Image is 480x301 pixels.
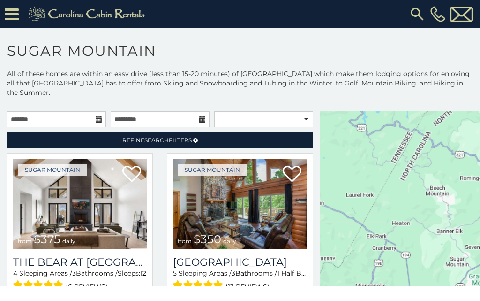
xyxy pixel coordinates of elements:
a: RefineSearchFilters [7,132,313,148]
h3: The Bear At Sugar Mountain [13,256,147,269]
span: 1 Half Baths / [277,269,320,278]
a: [GEOGRAPHIC_DATA] [173,256,307,269]
a: Sugar Mountain [18,164,87,176]
a: Sugar Mountain [178,164,247,176]
a: Add to favorites [283,165,301,185]
a: The Bear At [GEOGRAPHIC_DATA] [13,256,147,269]
span: 3 [72,269,76,278]
span: Refine Filters [122,137,192,144]
span: 5 [173,269,177,278]
span: $375 [34,232,60,246]
span: 4 [13,269,17,278]
h3: Grouse Moor Lodge [173,256,307,269]
a: from $350 daily [173,159,307,249]
img: search-regular.svg [409,6,426,23]
div: Sleeping Areas / Bathrooms / Sleeps: [173,269,307,293]
span: (13 reviews) [225,280,270,293]
img: Khaki-logo.png [23,5,153,23]
a: Add to favorites [122,165,141,185]
span: (6 reviews) [66,280,108,293]
div: Sleeping Areas / Bathrooms / Sleeps: [13,269,147,293]
span: 12 [140,269,146,278]
span: daily [62,238,75,245]
span: $350 [194,232,221,246]
a: from $375 daily [13,159,147,249]
a: [PHONE_NUMBER] [428,6,448,22]
img: 1714398141_thumbnail.jpeg [173,159,307,249]
span: daily [223,238,236,245]
span: Search [144,137,169,144]
span: from [178,238,192,245]
img: 1714387646_thumbnail.jpeg [13,159,147,249]
span: from [18,238,32,245]
span: 3 [232,269,235,278]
